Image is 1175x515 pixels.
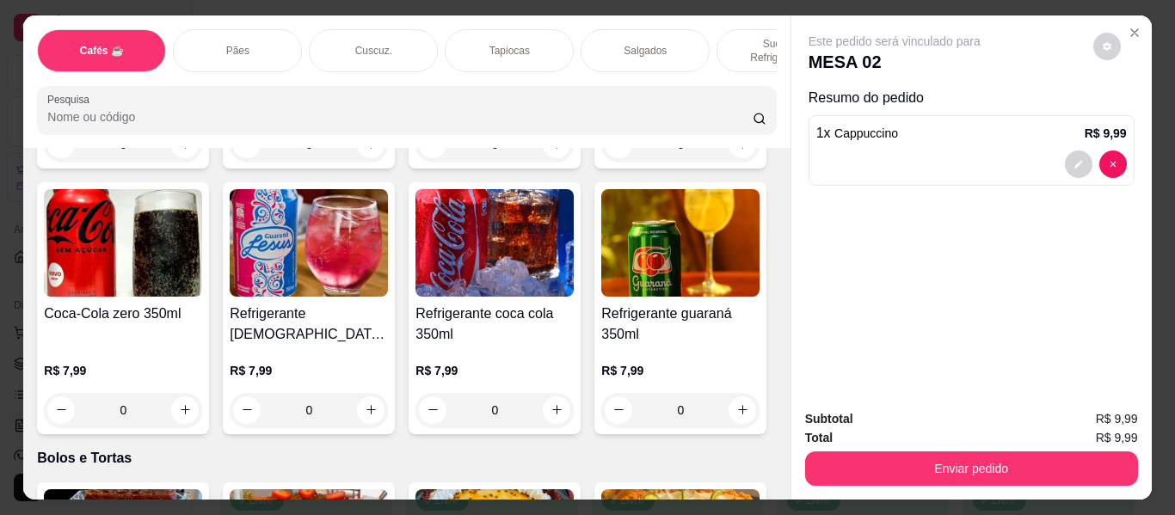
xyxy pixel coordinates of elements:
p: Tapiocas [489,44,530,58]
button: decrease-product-quantity [47,396,75,424]
span: R$ 9,99 [1096,428,1138,447]
button: decrease-product-quantity [233,396,261,424]
p: Cafés ☕ [80,44,124,58]
p: R$ 7,99 [601,362,760,379]
button: increase-product-quantity [729,396,756,424]
button: decrease-product-quantity [605,396,632,424]
p: Resumo do pedido [809,88,1135,108]
h4: Refrigerante [DEMOGRAPHIC_DATA] 350ml [230,303,388,345]
p: Sucos e Refrigerantes [731,37,831,64]
label: Pesquisa [47,92,95,107]
h4: Refrigerante coca cola 350ml [415,303,574,345]
p: R$ 9,99 [1085,125,1127,142]
button: increase-product-quantity [543,396,570,424]
span: Cappuccino [834,126,898,140]
p: Este pedido será vinculado para [809,33,981,50]
h4: Refrigerante guaraná 350ml [601,303,760,345]
img: product-image [44,189,202,297]
button: decrease-product-quantity [1099,150,1127,178]
img: product-image [415,189,574,297]
h4: Coca-Cola zero 350ml [44,303,202,324]
p: R$ 7,99 [415,362,574,379]
p: Pães [226,44,249,58]
p: MESA 02 [809,50,981,74]
p: R$ 7,99 [44,362,202,379]
button: Enviar pedido [805,451,1138,486]
button: increase-product-quantity [357,396,384,424]
button: decrease-product-quantity [1093,33,1121,60]
strong: Total [805,431,833,444]
p: Bolos e Tortas [37,448,776,469]
p: Salgados [624,44,667,58]
button: Close [1121,19,1148,46]
input: Pesquisa [47,108,753,126]
p: 1 x [816,123,898,144]
img: product-image [230,189,388,297]
p: R$ 7,99 [230,362,388,379]
strong: Subtotal [805,412,853,426]
p: Cuscuz. [355,44,392,58]
button: increase-product-quantity [171,396,199,424]
button: decrease-product-quantity [419,396,446,424]
span: R$ 9,99 [1096,409,1138,428]
button: decrease-product-quantity [1065,150,1092,178]
img: product-image [601,189,760,297]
